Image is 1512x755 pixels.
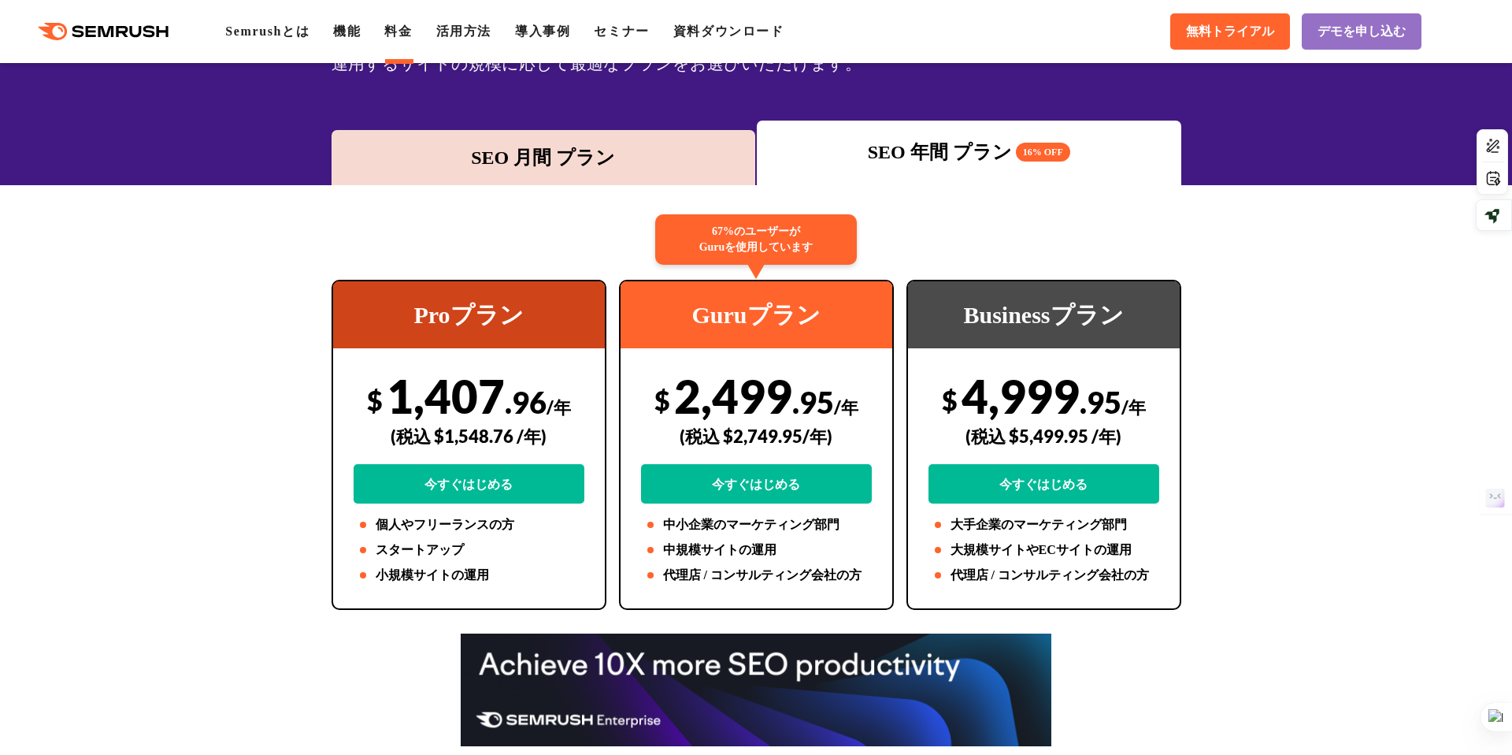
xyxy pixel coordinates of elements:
span: $ [942,384,958,416]
a: 機能 [333,24,361,38]
div: Guruプラン [621,281,892,348]
a: 今すぐはじめる [928,464,1159,504]
div: 2,499 [641,368,872,504]
div: (税込 $1,548.76 /年) [354,408,584,464]
div: ドメイン: [DOMAIN_NAME] [41,41,182,55]
a: 料金 [384,24,412,38]
img: tab_domain_overview_orange.svg [54,93,66,106]
div: 4,999 [928,368,1159,504]
a: 導入事例 [515,24,570,38]
span: .96 [505,384,547,420]
span: 16% OFF [1016,143,1070,162]
li: 大規模サイトやECサイトの運用 [928,541,1159,560]
span: 無料トライアル [1186,24,1274,40]
a: セミナー [594,24,649,38]
div: ドメイン概要 [71,95,132,105]
div: v 4.0.25 [44,25,77,38]
div: (税込 $5,499.95 /年) [928,408,1159,464]
a: 資料ダウンロード [673,24,784,38]
li: 代理店 / コンサルティング会社の方 [928,566,1159,585]
div: 67%のユーザーが Guruを使用しています [655,214,857,265]
span: デモを申し込む [1317,24,1406,40]
div: (税込 $2,749.95/年) [641,408,872,464]
div: Proプラン [333,281,605,348]
span: $ [654,384,670,416]
span: /年 [834,396,858,418]
li: 中規模サイトの運用 [641,541,872,560]
li: 小規模サイトの運用 [354,566,584,585]
span: .95 [792,384,834,420]
div: SEO 月間 プラン [339,143,748,172]
div: 1,407 [354,368,584,504]
li: 大手企業のマーケティング部門 [928,515,1159,534]
li: 個人やフリーランスの方 [354,515,584,534]
img: logo_orange.svg [25,25,38,38]
span: $ [367,384,383,416]
img: tab_keywords_by_traffic_grey.svg [165,93,178,106]
a: 今すぐはじめる [354,464,584,504]
a: 今すぐはじめる [641,464,872,504]
img: website_grey.svg [25,41,38,55]
span: /年 [547,396,571,418]
a: 活用方法 [436,24,491,38]
a: デモを申し込む [1302,13,1421,50]
div: キーワード流入 [183,95,254,105]
a: Semrushとは [225,24,309,38]
li: 代理店 / コンサルティング会社の方 [641,566,872,585]
li: 中小企業のマーケティング部門 [641,515,872,534]
span: /年 [1121,396,1146,418]
span: .95 [1080,384,1121,420]
div: Businessプラン [908,281,1180,348]
a: 無料トライアル [1170,13,1290,50]
div: SEO 年間 プラン [765,138,1173,166]
li: スタートアップ [354,541,584,560]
